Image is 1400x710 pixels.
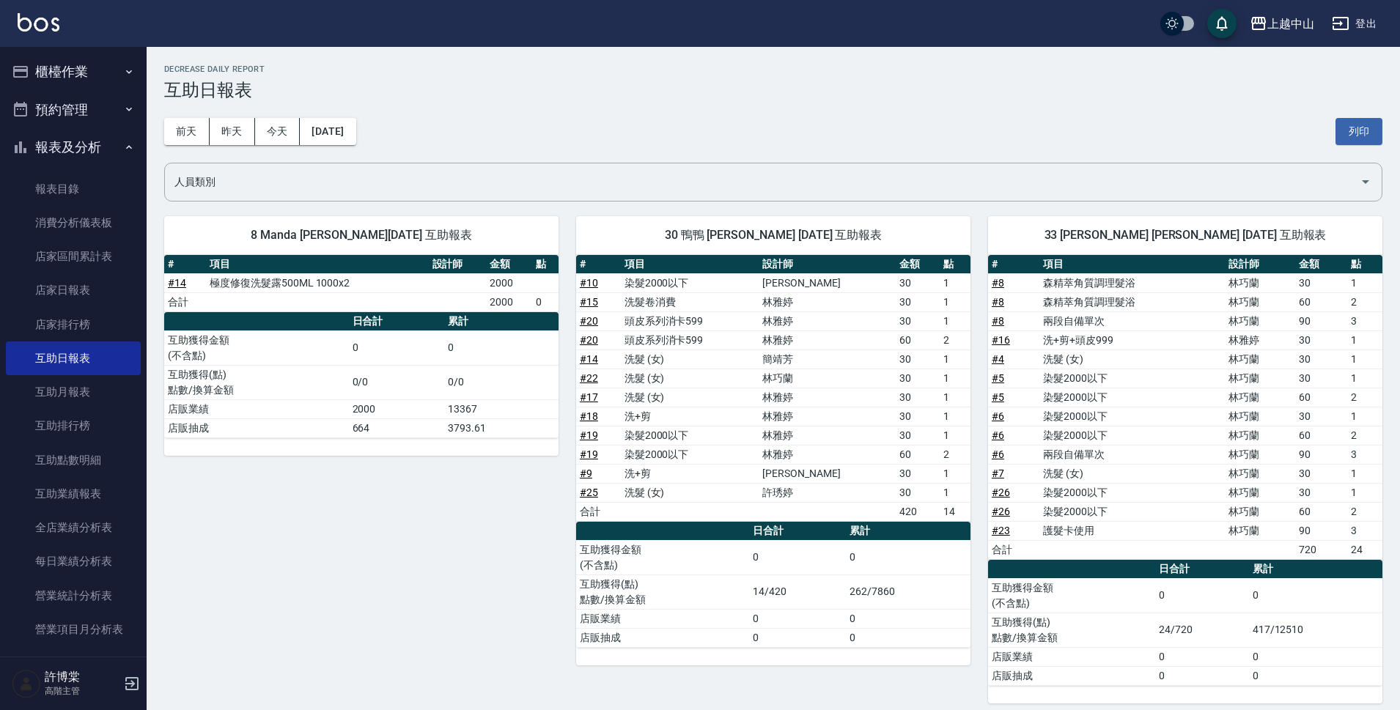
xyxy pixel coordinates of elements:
a: #25 [580,487,598,498]
a: 互助日報表 [6,341,141,375]
a: #26 [992,487,1010,498]
td: 0 [1155,647,1249,666]
th: 累計 [444,312,559,331]
td: 林雅婷 [759,445,896,464]
td: 互助獲得金額 (不含點) [988,578,1155,613]
td: 30 [1295,273,1347,292]
td: [PERSON_NAME] [759,464,896,483]
td: 0 [1249,666,1382,685]
td: 簡靖芳 [759,350,896,369]
td: 60 [896,330,940,350]
table: a dense table [164,255,559,312]
td: 店販業績 [576,609,749,628]
td: 0 [749,628,846,647]
td: 262/7860 [846,574,970,609]
td: 染髮2000以下 [1039,407,1224,426]
a: 互助月報表 [6,375,141,409]
td: 林巧蘭 [1225,464,1295,483]
button: 登出 [1326,10,1382,37]
td: 林巧蘭 [1225,311,1295,330]
td: 染髮2000以下 [1039,426,1224,445]
a: 營業項目月分析表 [6,613,141,646]
td: 0 [1155,666,1249,685]
td: 0 [749,540,846,574]
td: 合計 [988,540,1040,559]
td: 洗髮 (女) [1039,350,1224,369]
td: 1 [1347,330,1382,350]
button: save [1207,9,1237,38]
button: 上越中山 [1244,9,1320,39]
td: 1 [1347,464,1382,483]
table: a dense table [988,560,1382,686]
th: 設計師 [759,255,896,274]
td: 24/720 [1155,613,1249,647]
td: 染髮2000以下 [1039,369,1224,388]
a: #19 [580,448,598,460]
span: 33 [PERSON_NAME] [PERSON_NAME] [DATE] 互助報表 [1006,228,1365,243]
a: #19 [580,429,598,441]
td: 417/12510 [1249,613,1382,647]
td: 0 [1249,647,1382,666]
td: 3793.61 [444,418,559,437]
td: 90 [1295,521,1347,540]
td: 90 [1295,311,1347,330]
td: 14 [940,502,970,521]
td: 1 [940,426,970,445]
td: 0 [1249,578,1382,613]
button: Open [1354,170,1377,193]
button: 列印 [1335,118,1382,145]
table: a dense table [988,255,1382,560]
td: 1 [940,273,970,292]
td: 24 [1347,540,1382,559]
div: 上越中山 [1267,15,1314,33]
a: 每日業績分析表 [6,544,141,578]
th: # [164,255,206,274]
td: 許琇婷 [759,483,896,502]
td: 林巧蘭 [1225,273,1295,292]
td: 90 [1295,445,1347,464]
td: [PERSON_NAME] [759,273,896,292]
a: #9 [580,467,592,479]
td: 林雅婷 [759,407,896,426]
td: 林巧蘭 [1225,388,1295,407]
span: 30 鴨鴨 [PERSON_NAME] [DATE] 互助報表 [594,228,953,243]
th: 日合計 [1155,560,1249,579]
th: 項目 [1039,255,1224,274]
td: 林巧蘭 [759,369,896,388]
td: 3 [1347,311,1382,330]
a: #20 [580,315,598,327]
td: 1 [1347,273,1382,292]
td: 兩段自備單次 [1039,445,1224,464]
td: 1 [1347,369,1382,388]
a: #8 [992,277,1004,289]
td: 洗髮 (女) [1039,464,1224,483]
h2: Decrease Daily Report [164,64,1382,74]
td: 森精萃角質調理髮浴 [1039,273,1224,292]
a: #20 [580,334,598,346]
td: 3 [1347,521,1382,540]
a: #14 [168,277,186,289]
td: 染髮2000以下 [1039,502,1224,521]
td: 頭皮系列消卡599 [621,330,759,350]
td: 林雅婷 [759,388,896,407]
td: 洗髮 (女) [621,483,759,502]
a: 設計師業績表 [6,646,141,680]
a: #7 [992,467,1004,479]
td: 洗+剪 [621,407,759,426]
a: #10 [580,277,598,289]
td: 60 [896,445,940,464]
td: 0 [1155,578,1249,613]
img: Person [12,669,41,698]
td: 極度修復洗髮露500ML 1000x2 [206,273,428,292]
td: 30 [896,369,940,388]
th: 金額 [486,255,532,274]
td: 洗髮 (女) [621,350,759,369]
a: 店家排行榜 [6,308,141,341]
td: 林雅婷 [1225,330,1295,350]
td: 店販抽成 [988,666,1155,685]
td: 720 [1295,540,1347,559]
td: 13367 [444,399,559,418]
button: 報表及分析 [6,128,141,166]
td: 林巧蘭 [1225,445,1295,464]
td: 1 [940,369,970,388]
